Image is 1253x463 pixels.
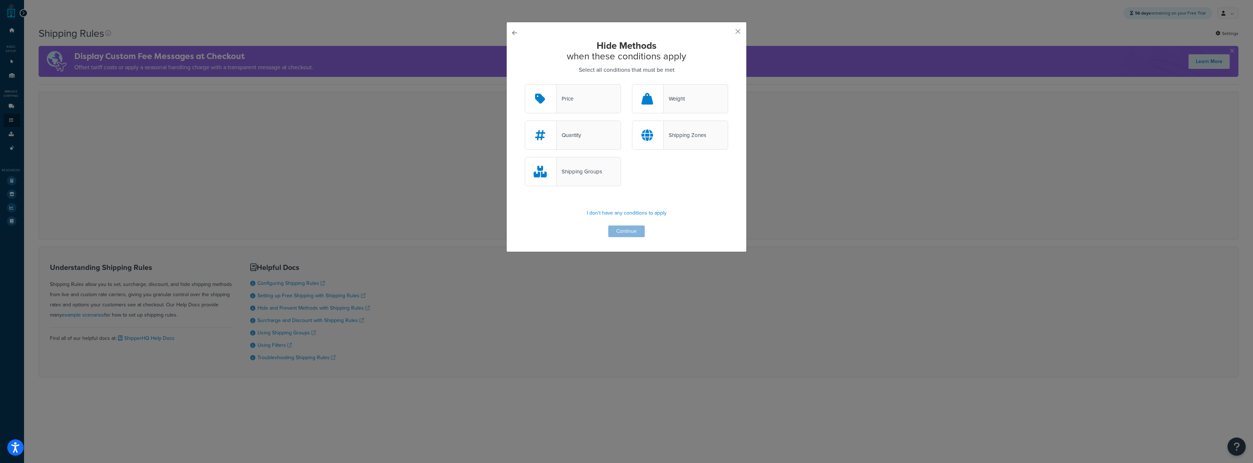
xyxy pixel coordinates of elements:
[664,130,706,140] div: Shipping Zones
[664,94,685,104] div: Weight
[525,208,728,218] p: I don't have any conditions to apply
[597,39,656,52] strong: Hide Methods
[557,166,602,177] div: Shipping Groups
[557,130,581,140] div: Quantity
[525,40,728,61] h2: when these conditions apply
[525,65,728,75] p: Select all conditions that must be met
[557,94,573,104] div: Price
